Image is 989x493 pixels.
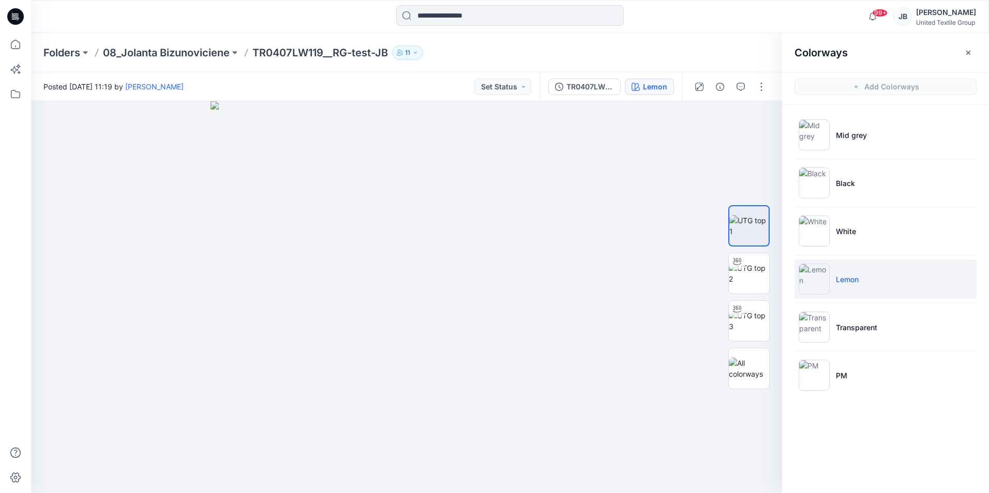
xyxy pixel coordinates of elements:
[836,322,877,333] p: Transparent
[643,81,667,93] div: Lemon
[43,81,184,92] span: Posted [DATE] 11:19 by
[799,360,830,391] img: PM
[916,6,976,19] div: [PERSON_NAME]
[125,82,184,91] a: [PERSON_NAME]
[625,79,674,95] button: Lemon
[548,79,621,95] button: TR0407LW119__RG-test-JB
[872,9,888,17] span: 99+
[799,215,830,246] img: White
[566,81,614,93] div: TR0407LW119__RG-test-JB
[836,130,867,141] p: Mid grey
[729,263,769,284] img: UTG top 2
[836,226,856,237] p: White
[252,45,388,60] p: TR0407LW119__RG-test-JB
[836,274,859,285] p: Lemon
[799,312,830,343] img: Transparent
[729,215,769,237] img: UTG top 1
[103,45,230,60] a: 08_Jolanta Bizunoviciene
[836,178,855,189] p: Black
[729,310,769,332] img: UTG top 3
[729,358,769,379] img: All colorways
[836,370,847,381] p: PM
[43,45,80,60] a: Folders
[799,264,830,295] img: Lemon
[392,45,423,60] button: 11
[211,101,603,493] img: eyJhbGciOiJIUzI1NiIsImtpZCI6IjAiLCJzbHQiOiJzZXMiLCJ0eXAiOiJKV1QifQ.eyJkYXRhIjp7InR5cGUiOiJzdG9yYW...
[799,167,830,198] img: Black
[712,79,728,95] button: Details
[405,47,410,58] p: 11
[795,47,848,59] h2: Colorways
[799,119,830,150] img: Mid grey
[893,7,912,26] div: JB
[916,19,976,26] div: United Textile Group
